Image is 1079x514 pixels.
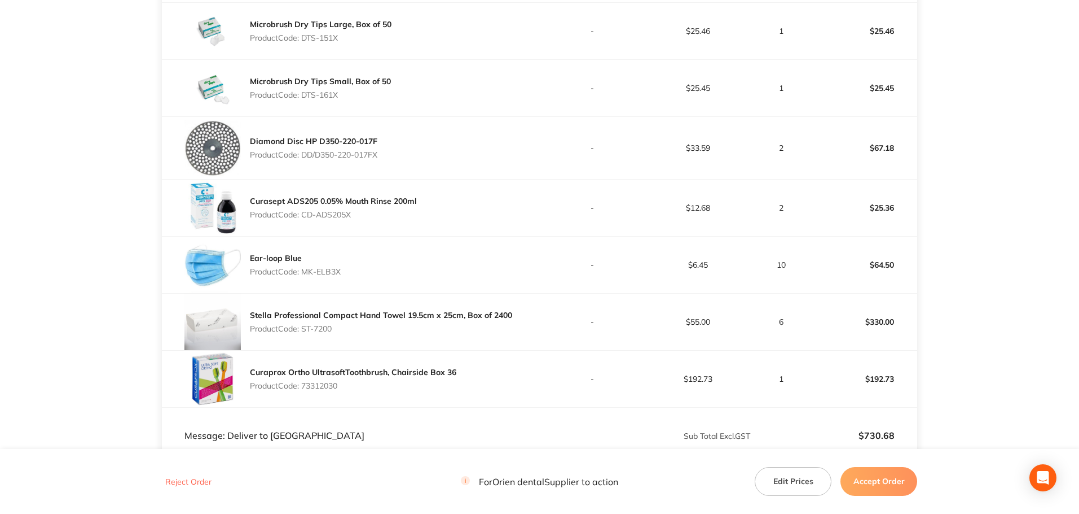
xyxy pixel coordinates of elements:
p: 10 [751,260,811,269]
img: ZHBmbnJmdw [184,237,241,293]
a: Curaprox Ortho UltrasoftToothbrush, Chairside Box 36 [250,367,456,377]
p: $192.73 [646,374,750,384]
p: Product Code: DTS-151X [250,33,391,42]
p: $25.46 [812,18,917,45]
a: Stella Professional Compact Hand Towel 19.5cm x 25cm, Box of 2400 [250,310,512,320]
p: Product Code: ST-7200 [250,324,512,333]
p: Product Code: DTS-161X [250,90,391,99]
p: $64.50 [812,251,917,278]
p: $12.68 [646,203,750,212]
a: Microbrush Dry Tips Large, Box of 50 [250,19,391,29]
p: $33.59 [646,143,750,153]
p: 2 [751,203,811,212]
p: - [540,260,645,269]
p: $25.36 [812,194,917,221]
img: OGl0ZWZpcg [184,117,241,180]
a: Curasept ADS205 0.05% Mouth Rinse 200ml [250,196,417,206]
p: - [540,203,645,212]
button: Reject Order [162,477,215,487]
p: $6.45 [646,260,750,269]
p: $330.00 [812,308,917,336]
p: Sub Total Excl. GST [540,432,751,441]
img: eXMyZ2g3aQ [184,3,241,59]
p: 6 [751,317,811,326]
p: $25.45 [812,75,917,102]
p: $55.00 [646,317,750,326]
img: dndzM2Vmbw [184,294,241,350]
a: Ear-loop Blue [250,253,302,263]
div: Open Intercom Messenger [1029,464,1056,491]
p: Product Code: MK-ELB3X [250,267,341,276]
img: NXQ5eTN3bA [184,351,241,407]
img: M2JqejNhbg [184,60,241,116]
p: $25.46 [646,27,750,36]
a: Microbrush Dry Tips Small, Box of 50 [250,76,391,86]
img: cXVlZHM2Yg [184,180,241,236]
button: Edit Prices [755,467,831,495]
p: - [540,27,645,36]
p: $25.45 [646,84,750,93]
p: $730.68 [751,430,895,441]
p: Product Code: DD/D350-220-017FX [250,150,377,159]
p: $192.73 [812,365,917,393]
p: - [540,374,645,384]
p: Product Code: 73312030 [250,381,456,390]
p: For Orien dental Supplier to action [461,476,618,487]
a: Diamond Disc HP D350-220-017F [250,136,377,146]
td: Message: Deliver to [GEOGRAPHIC_DATA] [162,408,540,442]
p: - [540,84,645,93]
p: - [540,143,645,153]
p: 1 [751,84,811,93]
p: 2 [751,143,811,153]
button: Accept Order [840,467,917,495]
p: $67.18 [812,134,917,162]
p: 1 [751,27,811,36]
p: Product Code: CD-ADS205X [250,210,417,219]
p: 1 [751,374,811,384]
p: - [540,317,645,326]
